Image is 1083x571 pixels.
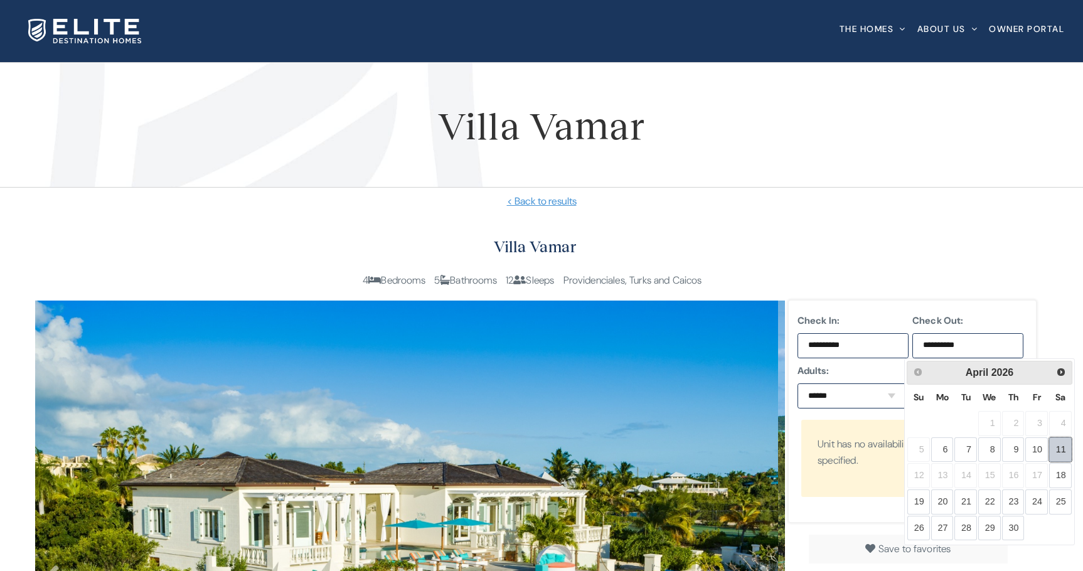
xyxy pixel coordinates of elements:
[506,274,554,287] span: 12 Sleeps
[1002,489,1025,515] a: 23
[363,274,425,287] span: 4 Bedrooms
[931,489,954,515] a: 20
[798,363,909,378] label: Adults:
[961,392,971,403] span: Tuesday
[1055,392,1065,403] span: Saturday
[931,437,954,462] a: 6
[912,313,1023,328] label: Check Out:
[1049,437,1072,462] a: 11
[563,274,702,287] span: Providenciales, Turks and Caicos
[907,516,930,541] a: 26
[966,367,988,378] span: April
[1056,367,1066,377] span: Next
[907,489,930,515] a: 19
[931,516,954,541] a: 27
[914,392,924,403] span: Sunday
[1002,437,1025,462] a: 9
[840,24,894,33] span: The Homes
[978,489,1001,515] a: 22
[954,437,977,462] a: 7
[1052,363,1070,381] a: Next
[840,3,1065,54] nav: Main Menu
[989,3,1064,54] a: Owner Portal
[978,437,1001,462] a: 8
[878,542,951,555] span: Save to favorites
[35,234,1037,260] h2: Villa Vamar
[954,516,977,541] a: 28
[434,274,497,287] span: 5 Bathrooms
[1033,392,1041,403] span: Friday
[19,97,1064,153] h1: Villa Vamar
[840,3,906,54] a: The Homes
[917,24,966,33] span: About Us
[983,392,996,403] span: Wednesday
[1002,516,1025,541] a: 30
[989,24,1064,33] span: Owner Portal
[19,194,1064,209] a: < Back to results
[1049,489,1072,515] a: 25
[1049,463,1072,488] a: 18
[808,426,1017,478] div: Unit has no availability for the dates specified.
[1025,437,1048,462] a: 10
[954,489,977,515] a: 21
[1025,489,1048,515] a: 24
[978,516,1001,541] a: 29
[917,3,978,54] a: About Us
[1008,392,1018,403] span: Thursday
[28,19,141,43] img: Elite Destination Homes Logo
[936,392,949,403] span: Monday
[798,313,909,328] label: Check In:
[991,367,1014,378] span: 2026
